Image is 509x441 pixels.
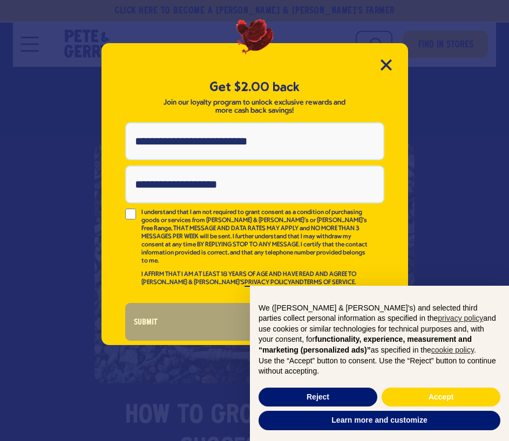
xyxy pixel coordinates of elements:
input: I understand that I am not required to grant consent as a condition of purchasing goods or servic... [125,209,136,219]
a: privacy policy [438,314,483,322]
button: Submit [125,303,384,341]
p: Join our loyalty program to unlock exclusive rewards and more cash back savings! [160,99,349,115]
button: Close Modal [381,59,392,71]
a: PRIVACY POLICY [245,279,291,287]
button: Learn more and customize [259,411,500,430]
button: Reject [259,388,377,407]
p: Use the “Accept” button to consent. Use the “Reject” button to continue without accepting. [259,356,500,377]
button: Accept [382,388,500,407]
h5: Get $2.00 back [125,78,384,96]
p: I AFFIRM THAT I AM AT LEAST 18 YEARS OF AGE AND HAVE READ AND AGREE TO [PERSON_NAME] & [PERSON_NA... [141,271,369,287]
p: We ([PERSON_NAME] & [PERSON_NAME]'s) and selected third parties collect personal information as s... [259,303,500,356]
a: cookie policy [431,346,474,354]
p: I understand that I am not required to grant consent as a condition of purchasing goods or servic... [141,209,369,265]
a: TERMS OF SERVICE. [304,279,356,287]
strong: functionality, experience, measurement and “marketing (personalized ads)” [259,335,472,354]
